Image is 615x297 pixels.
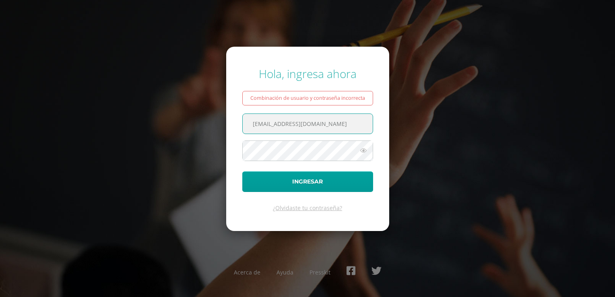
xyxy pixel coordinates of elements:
[242,91,373,105] div: Combinación de usuario y contraseña incorrecta
[310,268,330,276] a: Presskit
[273,204,342,212] a: ¿Olvidaste tu contraseña?
[242,171,373,192] button: Ingresar
[243,114,373,134] input: Correo electrónico o usuario
[242,66,373,81] div: Hola, ingresa ahora
[234,268,260,276] a: Acerca de
[277,268,293,276] a: Ayuda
